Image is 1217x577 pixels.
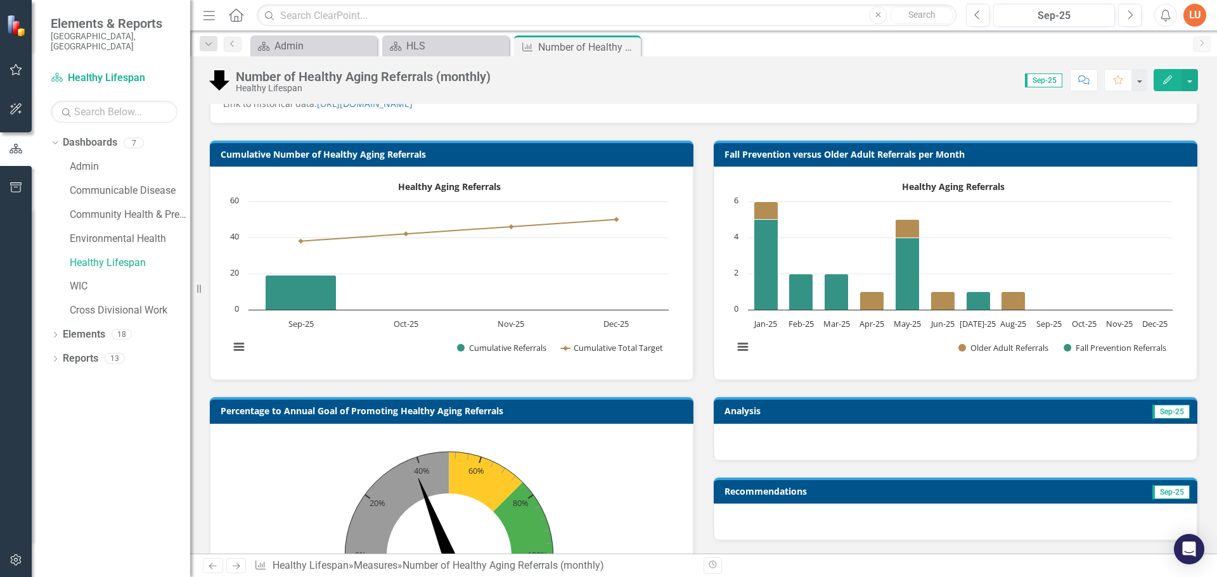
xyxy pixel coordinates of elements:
[734,194,738,206] text: 6
[70,256,190,270] a: Healthy Lifespan
[538,39,638,55] div: Number of Healthy Aging Referrals (monthly)
[734,338,752,356] button: View chart menu, Healthy Aging Referrals
[221,406,687,415] h3: Percentage to Annual Goal of Promoting Healthy Aging Referrals
[230,231,239,242] text: 40
[908,10,936,20] span: Search
[1183,4,1206,27] button: LU
[1025,73,1062,87] span: Sep-25
[404,231,409,236] path: Oct-25, 42. Cumulative Total Target.
[288,318,314,329] text: Sep-25
[860,292,884,310] path: Apr-25, 1. Older Adult Referrals.
[890,6,953,24] button: Search
[860,318,884,329] text: Apr-25
[317,98,413,110] a: [URL][DOMAIN_NAME]
[266,276,337,310] path: Sep-25, 19. Cumulative Referrals.
[1001,292,1026,310] path: Aug-25, 1. Older Adult Referrals.
[223,177,680,367] div: Healthy Aging Referrals. Highcharts interactive chart.
[727,177,1184,367] div: Healthy Aging Referrals. Highcharts interactive chart.
[1000,318,1026,329] text: Aug-25
[221,149,687,159] h3: Cumulative Number of Healthy Aging Referrals
[254,559,694,573] div: » »
[236,84,491,93] div: Healthy Lifespan
[724,149,1191,159] h3: Fall Prevention versus Older Adult Referrals per Month
[413,476,455,558] path: 38. Percent toward cumulative target.
[753,318,777,329] text: Jan-25
[960,318,996,329] text: [DATE]-25
[614,217,619,222] path: Dec-25, 50. Cumulative Total Target.
[1072,318,1097,329] text: Oct-25
[894,318,921,329] text: May-25
[402,559,604,571] div: Number of Healthy Aging Referrals (monthly)
[105,353,125,364] div: 13
[754,201,1156,310] g: Fall Prevention Referrals, bar series 2 of 2 with 12 bars.
[70,184,190,198] a: Communicable Disease
[468,465,484,476] text: 60%
[230,338,248,356] button: View chart menu, Healthy Aging Referrals
[1174,534,1204,564] div: Open Intercom Messenger
[825,274,849,310] path: Mar-25, 2. Fall Prevention Referrals.
[902,181,1005,193] text: Healthy Aging Referrals
[63,136,117,150] a: Dashboards
[51,16,177,31] span: Elements & Reports
[896,238,920,310] path: May-25, 4. Fall Prevention Referrals.
[1152,405,1190,419] span: Sep-25
[63,352,98,366] a: Reports
[1142,318,1168,329] text: Dec-25
[70,160,190,174] a: Admin
[354,559,397,571] a: Measures
[370,497,385,508] text: 20%
[1064,342,1168,353] button: Show Fall Prevention Referrals
[414,465,430,476] text: 40%
[754,220,778,310] path: Jan-25, 5. Fall Prevention Referrals.
[63,327,105,342] a: Elements
[223,177,675,367] svg: Interactive chart
[70,232,190,246] a: Environmental Health
[789,274,813,310] path: Feb-25, 2. Fall Prevention Referrals.
[299,239,304,244] path: Sep-25, 38. Cumulative Total Target.
[724,406,950,415] h3: Analysis
[509,224,514,229] path: Nov-25, 46. Cumulative Total Target.
[603,318,629,329] text: Dec-25
[254,38,374,54] a: Admin
[70,279,190,294] a: WIC
[112,329,132,340] div: 18
[230,194,239,206] text: 60
[734,303,738,314] text: 0
[70,208,190,222] a: Community Health & Prevention
[527,548,548,560] text: 100%
[727,177,1179,367] svg: Interactive chart
[274,38,374,54] div: Admin
[209,70,229,91] img: Below Target
[398,181,501,193] text: Healthy Aging Referrals
[561,342,664,353] button: Show Cumulative Total Target
[394,318,418,329] text: Oct-25
[823,318,850,329] text: Mar-25
[236,70,491,84] div: Number of Healthy Aging Referrals (monthly)
[958,342,1050,353] button: Show Older Adult Referrals
[124,137,144,148] div: 7
[734,267,738,278] text: 2
[931,292,955,310] path: Jun-25, 1. Older Adult Referrals.
[355,548,366,560] text: 0%
[1106,318,1133,329] text: Nov-25
[230,267,239,278] text: 20
[734,231,739,242] text: 4
[498,318,524,329] text: Nov-25
[1036,318,1062,329] text: Sep-25
[6,15,29,37] img: ClearPoint Strategy
[51,71,177,86] a: Healthy Lifespan
[896,220,920,238] path: May-25, 1. Older Adult Referrals.
[70,303,190,318] a: Cross Divisional Work
[235,303,239,314] text: 0
[993,4,1115,27] button: Sep-25
[457,342,548,353] button: Show Cumulative Referrals
[754,202,778,220] path: Jan-25, 1. Older Adult Referrals.
[273,559,349,571] a: Healthy Lifespan
[51,101,177,123] input: Search Below...
[930,318,955,329] text: Jun-25
[967,292,991,310] path: Jul-25, 1. Fall Prevention Referrals.
[257,4,956,27] input: Search ClearPoint...
[1152,485,1190,499] span: Sep-25
[998,8,1111,23] div: Sep-25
